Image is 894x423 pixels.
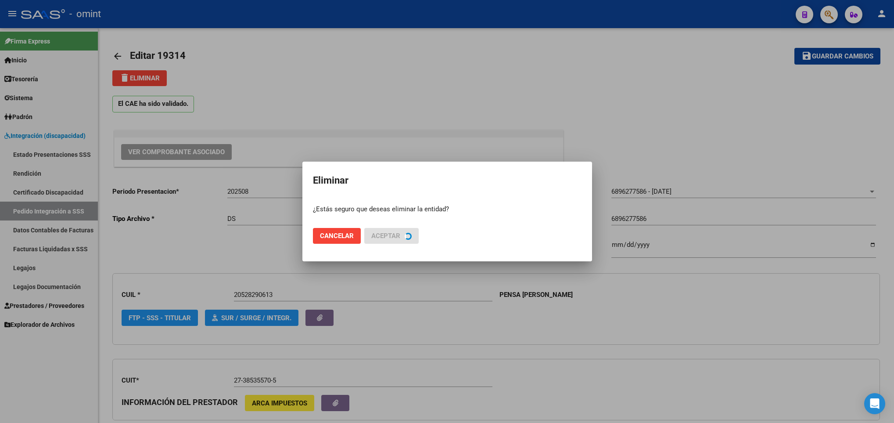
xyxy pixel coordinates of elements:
h2: Eliminar [313,172,582,189]
p: ¿Estás seguro que deseas eliminar la entidad? [313,204,582,214]
div: Open Intercom Messenger [864,393,885,414]
button: Aceptar [364,228,419,244]
span: Aceptar [371,232,400,240]
button: Cancelar [313,228,361,244]
span: Cancelar [320,232,354,240]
